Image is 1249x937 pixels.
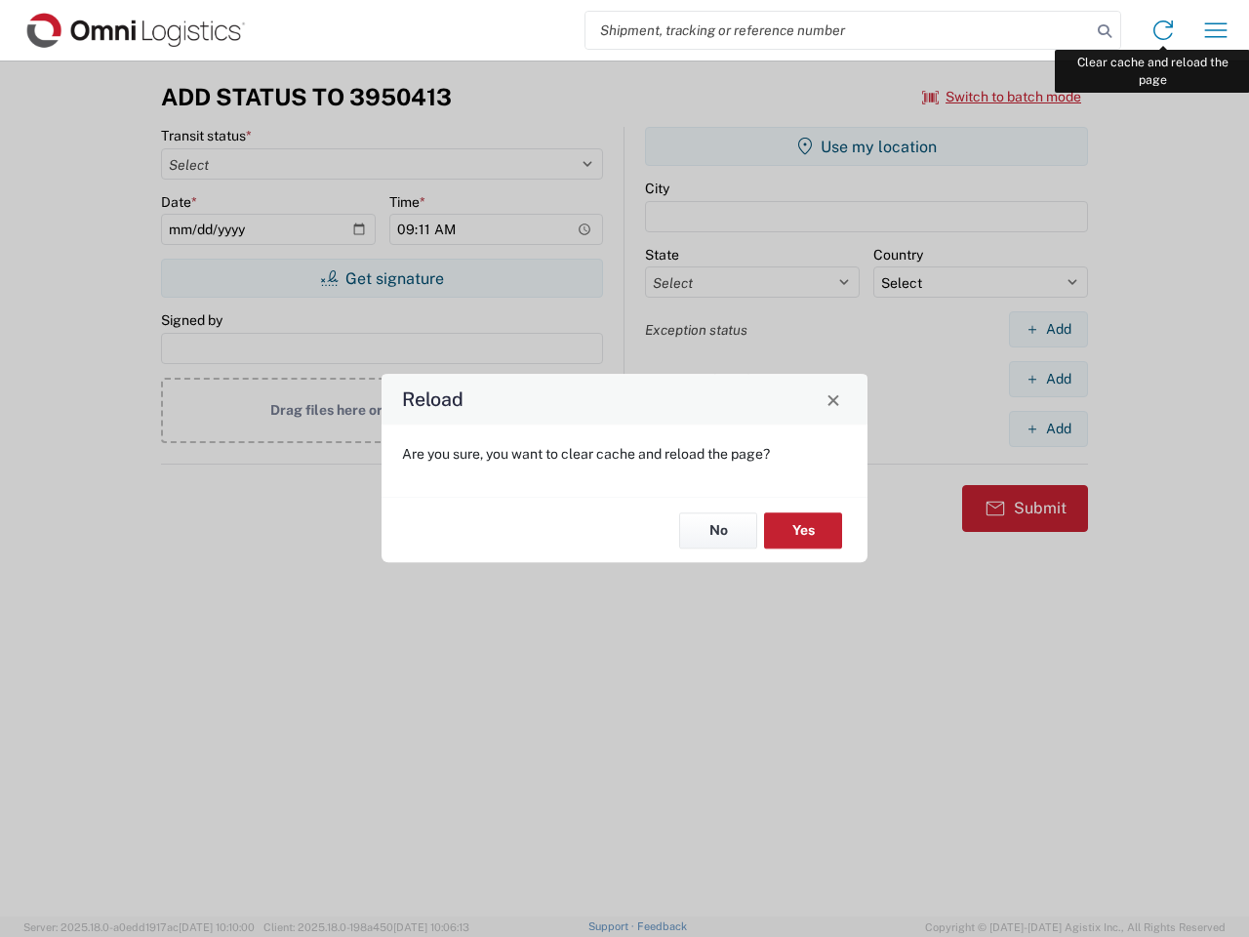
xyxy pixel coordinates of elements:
button: Yes [764,512,842,549]
h4: Reload [402,386,463,414]
button: Close [820,386,847,413]
p: Are you sure, you want to clear cache and reload the page? [402,445,847,463]
button: No [679,512,757,549]
input: Shipment, tracking or reference number [585,12,1091,49]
